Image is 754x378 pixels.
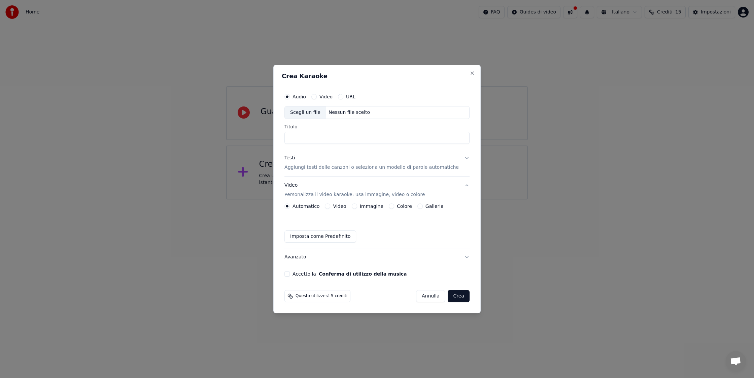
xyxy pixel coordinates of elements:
div: Video [284,182,425,198]
span: Questo utilizzerà 5 crediti [296,293,347,299]
button: VideoPersonalizza il video karaoke: usa immagine, video o colore [284,177,470,203]
label: Immagine [360,204,383,209]
div: Testi [284,155,295,161]
label: Video [333,204,346,209]
label: Galleria [425,204,444,209]
div: VideoPersonalizza il video karaoke: usa immagine, video o colore [284,203,470,248]
p: Personalizza il video karaoke: usa immagine, video o colore [284,191,425,198]
p: Aggiungi testi delle canzoni o seleziona un modello di parole automatiche [284,164,459,171]
label: URL [346,94,355,99]
div: Scegli un file [285,106,326,119]
label: Colore [397,204,412,209]
button: Annulla [416,290,445,302]
label: Audio [293,94,306,99]
button: Crea [448,290,470,302]
label: Video [319,94,333,99]
label: Automatico [293,204,319,209]
label: Titolo [284,124,470,129]
label: Accetto la [293,272,407,276]
h2: Crea Karaoke [282,73,472,79]
button: TestiAggiungi testi delle canzoni o seleziona un modello di parole automatiche [284,149,470,176]
div: Nessun file scelto [326,109,373,116]
button: Imposta come Predefinito [284,230,356,243]
button: Avanzato [284,248,470,266]
button: Accetto la [319,272,407,276]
